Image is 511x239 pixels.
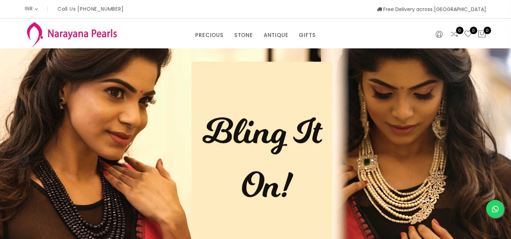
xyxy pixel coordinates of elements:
a: STONE [234,30,253,41]
span: Free Delivery across [GEOGRAPHIC_DATA] [377,6,486,13]
a: PRECIOUS [195,30,223,41]
p: Call Us [PHONE_NUMBER] [57,6,124,11]
a: 0 [464,30,472,39]
span: 0 [484,27,491,34]
a: ANTIQUE [264,30,289,41]
a: GIFTS [299,30,315,41]
button: Previous [18,153,25,160]
a: 0 [450,30,458,39]
span: 0 [456,27,463,34]
span: 0 [470,27,477,34]
button: Next [486,153,493,160]
button: 0 [478,30,486,39]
